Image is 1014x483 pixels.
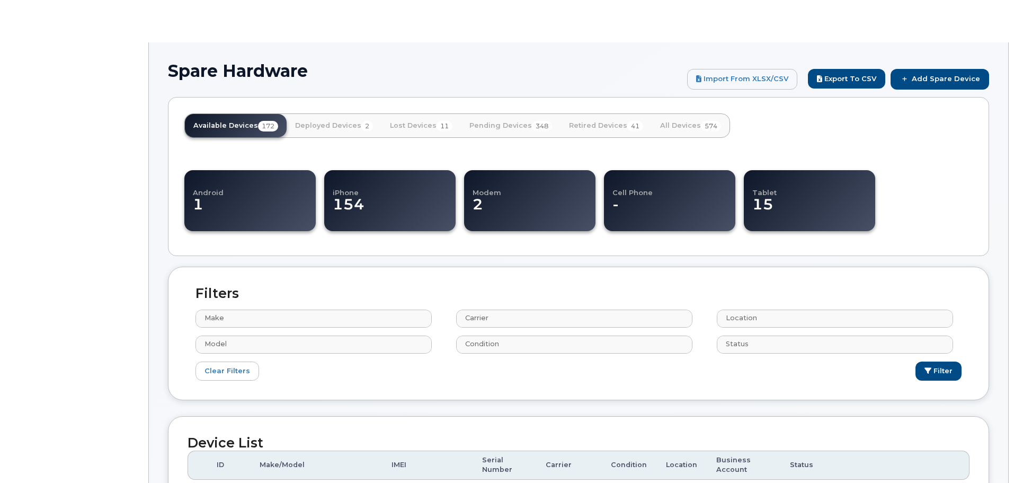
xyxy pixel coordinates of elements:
h4: Android [193,178,306,196]
th: Make/Model [250,451,382,480]
h2: Filters [188,286,969,301]
th: ID [207,451,250,480]
dd: 1 [193,196,306,224]
th: Status [780,451,831,480]
th: Business Account [707,451,780,480]
a: Retired Devices41 [561,114,652,137]
h4: iPhone [333,178,456,196]
h1: Spare Hardware [168,62,682,80]
span: 41 [627,121,643,131]
a: Available Devices172 [185,114,287,137]
a: Import from XLSX/CSV [687,69,797,89]
h4: Modem [473,178,586,196]
th: IMEI [382,451,473,480]
button: Filter [915,362,962,381]
a: Pending Devices348 [461,114,561,137]
dd: 2 [473,196,586,224]
span: 172 [258,121,278,131]
span: 348 [532,121,552,131]
a: Add Spare Device [891,69,989,89]
dd: 154 [333,196,456,224]
span: 2 [361,121,373,131]
th: Carrier [536,451,601,480]
h2: Device List [188,436,969,451]
th: Location [656,451,707,480]
a: Lost Devices11 [381,114,461,137]
th: Condition [601,451,656,480]
dd: 15 [752,196,875,224]
a: All Devices574 [652,114,730,137]
h4: Tablet [752,178,875,196]
a: Clear Filters [195,362,259,381]
span: 574 [701,121,721,131]
h4: Cell Phone [612,178,726,196]
button: Export to CSV [808,69,885,89]
span: 11 [437,121,452,131]
th: Serial Number [473,451,536,480]
dd: - [612,196,726,224]
a: Deployed Devices2 [287,114,381,137]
